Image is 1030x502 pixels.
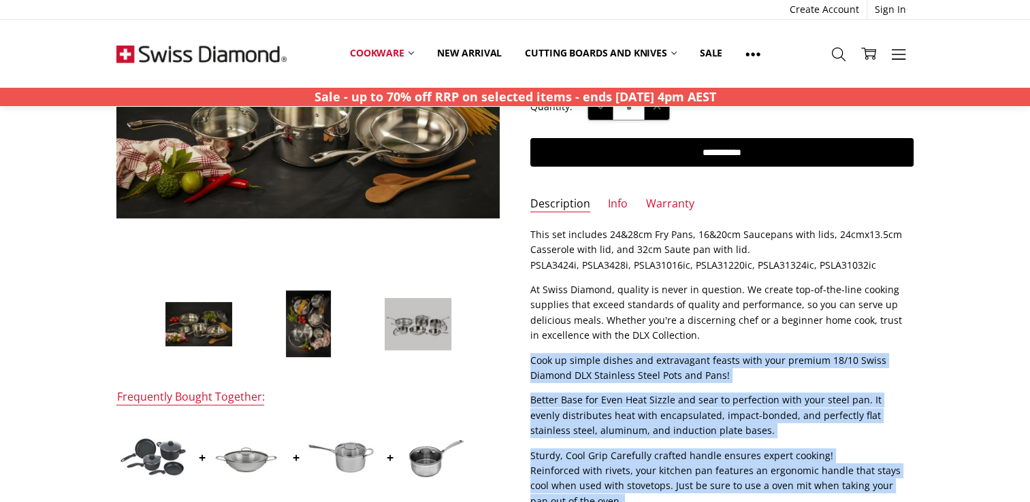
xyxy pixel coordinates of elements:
[116,390,264,405] div: Frequently Bought Together:
[530,392,914,438] p: Better Base for Even Heat Sizzle and sear to perfection with your steel pan. It evenly distribute...
[307,423,375,491] img: Premium Steel DLX - 3.4 Litre (8") Stainless Steel Saucepan + Lid | Swiss Diamond
[213,434,281,480] img: Premium Steel Induction DLX 32cm Wok with Lid
[338,38,425,68] a: Cookware
[384,297,452,350] img: Premium Steel DLX 6 pc cookware set; PSLASET06
[608,197,628,212] a: Info
[530,282,914,344] p: At Swiss Diamond, quality is never in question. We create top-of-the-line cooking supplies that e...
[513,38,688,68] a: Cutting boards and knives
[425,38,513,68] a: New arrival
[119,437,187,477] img: XD NonStick 6 Piece Set: 20cm & 24cm FRY PANS, 18cm SAUCEPAN w/lid, 24x11cm CASSEROLE w/lid
[688,38,734,68] a: Sale
[116,20,287,88] img: Free Shipping On Every Order
[530,197,590,212] a: Description
[734,38,772,69] a: Show All
[530,99,573,114] label: Quantity:
[315,88,716,105] strong: Sale - up to 70% off RRP on selected items - ends [DATE] 4pm AEST
[530,353,914,384] p: Cook up simple dishes and extravagant feasts with your premium 18/10 Swiss Diamond DLX Stainless ...
[646,197,694,212] a: Warranty
[165,301,233,348] img: Premium Steel DLX 6 pc cookware set
[530,227,914,273] p: This set includes 24&28cm Fry Pans, 16&20cm Saucepans with lids, 24cmx13.5cm Casserole with lid, ...
[285,290,332,358] img: Premium Steel Induction DLX 6pc Cookset: 24&28cm Fry Pans, 16&20cm Saucepans w/lids, 24cmx13.5cm ...
[401,435,469,479] img: Premium Steel Induction 20cm X 9.5cm 3L Saucepan With Lid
